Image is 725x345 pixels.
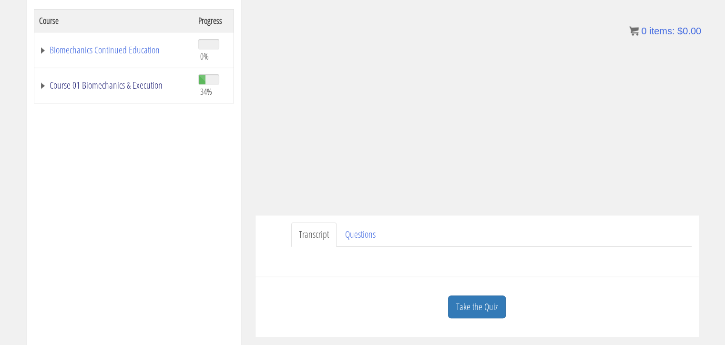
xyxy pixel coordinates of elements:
[677,26,701,36] bdi: 0.00
[291,223,337,247] a: Transcript
[649,26,674,36] span: items:
[200,86,212,97] span: 34%
[39,45,189,55] a: Biomechanics Continued Education
[200,51,209,61] span: 0%
[629,26,701,36] a: 0 items: $0.00
[194,9,234,32] th: Progress
[39,81,189,90] a: Course 01 Biomechanics & Execution
[641,26,646,36] span: 0
[629,26,639,36] img: icon11.png
[34,9,194,32] th: Course
[337,223,383,247] a: Questions
[448,295,506,319] a: Take the Quiz
[677,26,683,36] span: $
